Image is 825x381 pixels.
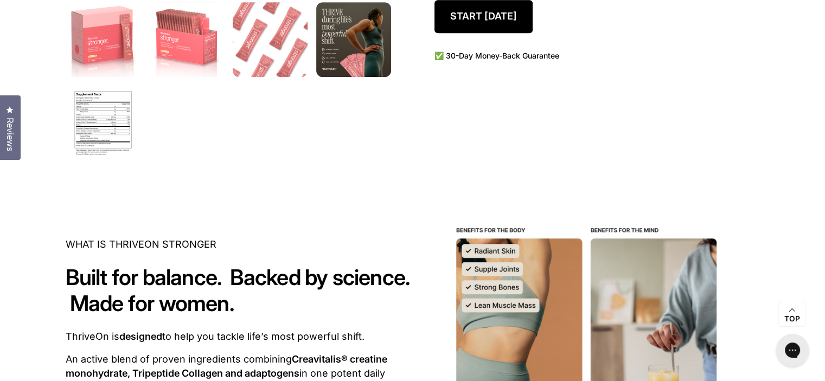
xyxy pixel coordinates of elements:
img: ThriveOn Stronger [66,86,140,160]
img: ThriveOn Stronger [316,2,391,77]
p: ✅ 30-Day Money-Back Guarantee [434,50,760,61]
h2: Built for balance. Backed by science. Made for women. [66,264,413,317]
span: Top [784,314,800,324]
strong: designed [119,331,162,342]
p: WHAT IS THRIVEON STRONGER [66,237,413,251]
iframe: Gorgias live chat messenger [771,330,814,370]
img: Box of ThriveOn Stronger supplement packets on a white background [149,2,224,77]
img: Box of ThriveOn Stronger supplement with a pink design on a white background [66,2,140,77]
img: Multiple pink 'ThriveOn Stronger' packets arranged on a white background [233,2,308,77]
p: ThriveOn is to help you tackle life’s most powerful shift. [66,330,413,344]
span: Reviews [3,118,17,151]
